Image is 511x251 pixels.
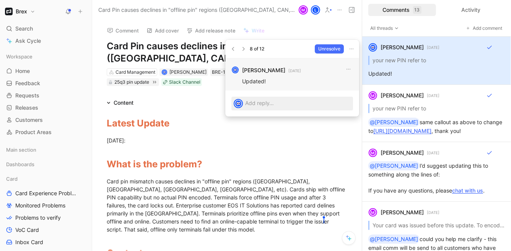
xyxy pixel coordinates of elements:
[242,77,353,85] p: Updated!
[315,44,344,53] button: Unresolve
[250,45,264,53] div: 8 of 12
[318,45,340,53] span: Unresolve
[233,67,238,73] img: avatar
[234,100,242,107] img: avatar
[242,66,285,75] strong: [PERSON_NAME]
[288,67,301,74] small: [DATE]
